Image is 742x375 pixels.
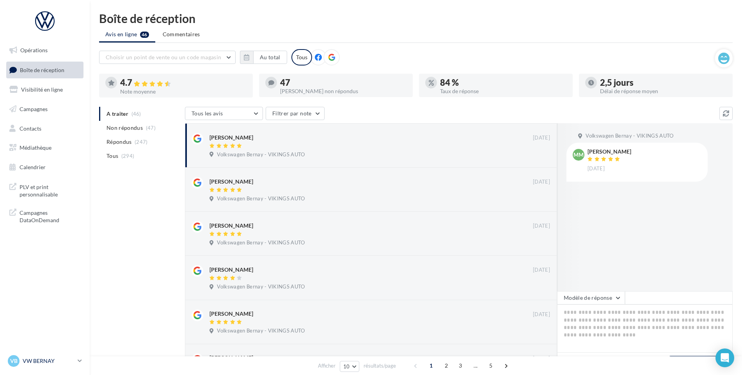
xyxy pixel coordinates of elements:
[209,354,253,362] div: [PERSON_NAME]
[280,78,407,87] div: 47
[240,51,287,64] button: Au total
[586,133,673,140] span: Volkswagen Bernay - VIKINGS AUTO
[20,182,80,198] span: PLV et print personnalisable
[20,164,46,170] span: Calendrier
[5,62,85,78] a: Boîte de réception
[533,311,550,318] span: [DATE]
[533,179,550,186] span: [DATE]
[20,66,64,73] span: Boîte de réception
[217,239,305,246] span: Volkswagen Bernay - VIKINGS AUTO
[135,139,148,145] span: (247)
[291,49,312,65] div: Tous
[266,107,325,120] button: Filtrer par note
[20,207,80,224] span: Campagnes DataOnDemand
[217,327,305,334] span: Volkswagen Bernay - VIKINGS AUTO
[318,362,335,370] span: Afficher
[23,357,75,365] p: VW BERNAY
[5,159,85,175] a: Calendrier
[146,125,156,131] span: (47)
[533,267,550,274] span: [DATE]
[280,88,407,94] div: [PERSON_NAME] non répondus
[533,355,550,362] span: [DATE]
[5,204,85,227] a: Campagnes DataOnDemand
[217,195,305,202] span: Volkswagen Bernay - VIKINGS AUTO
[5,81,85,98] a: Visibilité en ligne
[209,134,253,142] div: [PERSON_NAME]
[192,110,223,117] span: Tous les avis
[20,106,48,112] span: Campagnes
[600,78,726,87] div: 2,5 jours
[107,152,118,160] span: Tous
[588,149,631,154] div: [PERSON_NAME]
[107,124,143,132] span: Non répondus
[20,144,51,151] span: Médiathèque
[107,138,132,146] span: Répondus
[209,222,253,230] div: [PERSON_NAME]
[557,291,625,304] button: Modèle de réponse
[588,165,605,172] span: [DATE]
[364,362,396,370] span: résultats/page
[209,310,253,318] div: [PERSON_NAME]
[6,354,83,368] a: VB VW BERNAY
[5,120,85,137] a: Contacts
[99,51,236,64] button: Choisir un point de vente ou un code magasin
[533,223,550,230] span: [DATE]
[120,78,247,87] div: 4.7
[99,12,733,24] div: Boîte de réception
[20,125,41,131] span: Contacts
[5,101,85,117] a: Campagnes
[217,151,305,158] span: Volkswagen Bernay - VIKINGS AUTO
[343,363,350,370] span: 10
[715,348,734,367] div: Open Intercom Messenger
[217,283,305,290] span: Volkswagen Bernay - VIKINGS AUTO
[485,359,497,372] span: 5
[440,88,566,94] div: Taux de réponse
[600,88,726,94] div: Délai de réponse moyen
[21,86,63,93] span: Visibilité en ligne
[163,31,200,37] span: Commentaires
[253,51,287,64] button: Au total
[185,107,263,120] button: Tous les avis
[5,140,85,156] a: Médiathèque
[209,178,253,186] div: [PERSON_NAME]
[5,179,85,202] a: PLV et print personnalisable
[454,359,467,372] span: 3
[440,359,453,372] span: 2
[106,54,221,60] span: Choisir un point de vente ou un code magasin
[10,357,18,365] span: VB
[533,134,550,142] span: [DATE]
[425,359,437,372] span: 1
[209,266,253,274] div: [PERSON_NAME]
[120,89,247,94] div: Note moyenne
[440,78,566,87] div: 84 %
[20,47,48,53] span: Opérations
[121,153,135,159] span: (294)
[469,359,482,372] span: ...
[5,42,85,58] a: Opérations
[573,151,584,159] span: MM
[340,361,360,372] button: 10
